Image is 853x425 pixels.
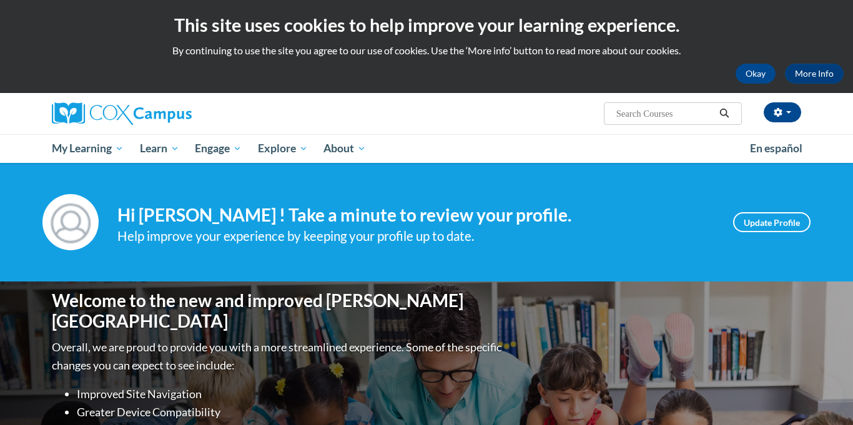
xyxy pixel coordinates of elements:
[33,134,820,163] div: Main menu
[42,194,99,250] img: Profile Image
[117,205,714,226] h4: Hi [PERSON_NAME] ! Take a minute to review your profile.
[733,212,811,232] a: Update Profile
[195,141,242,156] span: Engage
[132,134,187,163] a: Learn
[117,226,714,247] div: Help improve your experience by keeping your profile up to date.
[187,134,250,163] a: Engage
[258,141,308,156] span: Explore
[52,102,289,125] a: Cox Campus
[52,338,505,374] p: Overall, we are proud to provide you with a more streamlined experience. Some of the specific cha...
[140,141,179,156] span: Learn
[715,106,734,121] button: Search
[9,44,844,57] p: By continuing to use the site you agree to our use of cookies. Use the ‘More info’ button to read...
[9,12,844,37] h2: This site uses cookies to help improve your learning experience.
[736,64,776,84] button: Okay
[803,375,843,415] iframe: Button to launch messaging window
[323,141,366,156] span: About
[52,290,505,332] h1: Welcome to the new and improved [PERSON_NAME][GEOGRAPHIC_DATA]
[52,141,124,156] span: My Learning
[77,385,505,403] li: Improved Site Navigation
[742,135,811,162] a: En español
[615,106,715,121] input: Search Courses
[785,64,844,84] a: More Info
[764,102,801,122] button: Account Settings
[77,403,505,421] li: Greater Device Compatibility
[750,142,802,155] span: En español
[44,134,132,163] a: My Learning
[250,134,316,163] a: Explore
[52,102,192,125] img: Cox Campus
[316,134,375,163] a: About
